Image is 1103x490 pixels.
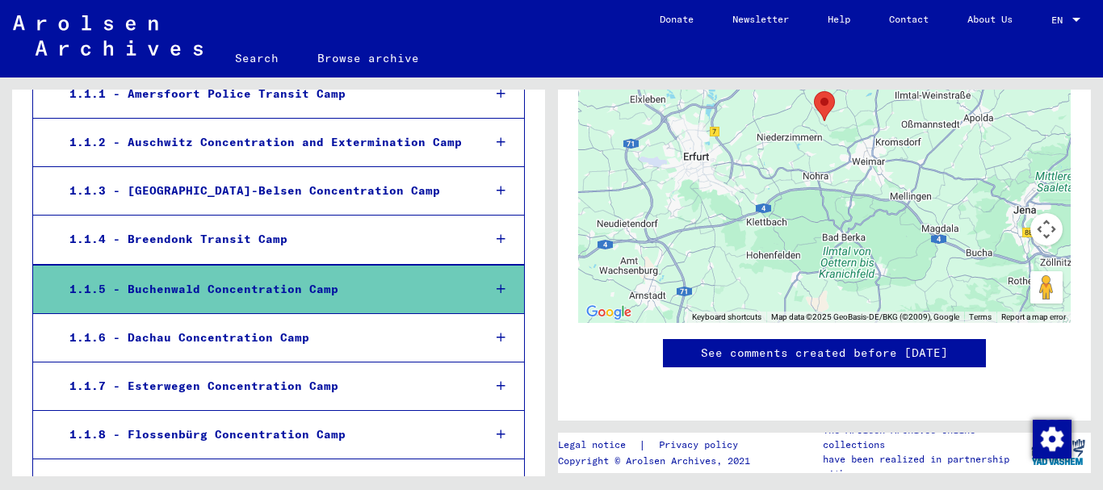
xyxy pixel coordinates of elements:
img: Arolsen_neg.svg [13,15,203,56]
div: 1.1.1 - Amersfoort Police Transit Camp [57,78,470,110]
div: 1.1.8 - Flossenbürg Concentration Camp [57,419,470,450]
p: have been realized in partnership with [823,452,1025,481]
a: Report a map error [1001,312,1066,321]
a: Legal notice [558,437,639,454]
p: Copyright © Arolsen Archives, 2021 [558,454,757,468]
span: EN [1051,15,1069,26]
div: 1.1.5 - Buchenwald Concentration Camp [57,274,470,305]
div: 1.1.6 - Dachau Concentration Camp [57,322,470,354]
a: Privacy policy [646,437,757,454]
a: Browse archive [298,39,438,77]
div: 1.1.7 - Esterwegen Concentration Camp [57,371,470,402]
div: 1.1.3 - [GEOGRAPHIC_DATA]-Belsen Concentration Camp [57,175,470,207]
img: Change consent [1033,420,1072,459]
div: 1.1.2 - Auschwitz Concentration and Extermination Camp [57,127,470,158]
div: | [558,437,757,454]
p: The Arolsen Archives online collections [823,423,1025,452]
a: Open this area in Google Maps (opens a new window) [582,302,635,323]
button: Map camera controls [1030,213,1063,245]
a: Search [216,39,298,77]
button: Drag Pegman onto the map to open Street View [1030,271,1063,304]
a: Terms [969,312,992,321]
button: Keyboard shortcuts [692,312,761,323]
div: 1.1.4 - Breendonk Transit Camp [57,224,470,255]
img: Google [582,302,635,323]
img: yv_logo.png [1028,432,1088,472]
div: Buchenwald Concentration Camp [814,91,835,121]
a: See comments created before [DATE] [701,345,948,362]
span: Map data ©2025 GeoBasis-DE/BKG (©2009), Google [771,312,959,321]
